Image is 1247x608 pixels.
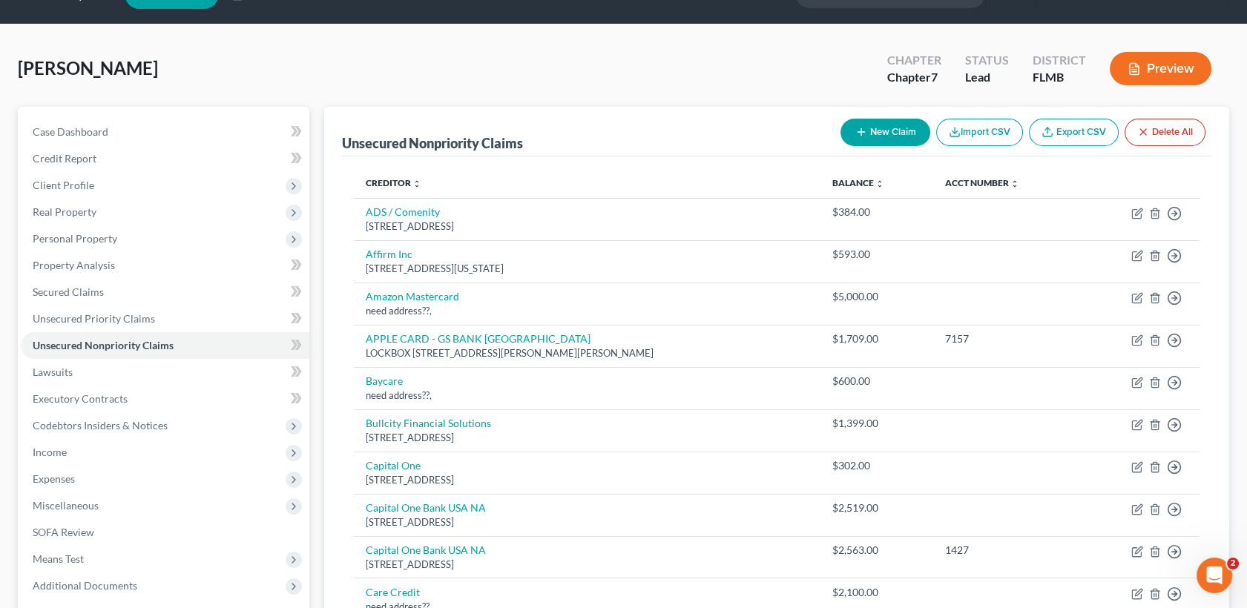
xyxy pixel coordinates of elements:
div: 7157 [945,331,1067,346]
span: Additional Documents [33,579,137,592]
a: Baycare [366,374,403,387]
div: need address??, [366,389,808,403]
a: Executory Contracts [21,386,309,412]
span: Means Test [33,552,84,565]
div: FLMB [1033,69,1086,86]
a: Acct Number unfold_more [945,177,1019,188]
div: $5,000.00 [832,289,921,304]
span: Personal Property [33,232,117,245]
span: Unsecured Priority Claims [33,312,155,325]
span: Executory Contracts [33,392,128,405]
span: Case Dashboard [33,125,108,138]
a: Property Analysis [21,252,309,279]
a: Export CSV [1029,119,1119,146]
div: $2,519.00 [832,500,921,515]
span: Client Profile [33,179,94,191]
a: Case Dashboard [21,119,309,145]
div: [STREET_ADDRESS] [366,473,808,487]
div: Status [965,52,1009,69]
div: $384.00 [832,205,921,219]
span: Real Property [33,205,96,218]
span: Income [33,446,67,458]
span: Lawsuits [33,366,73,378]
span: Codebtors Insiders & Notices [33,419,168,432]
div: $2,100.00 [832,585,921,600]
span: Secured Claims [33,285,104,298]
div: Unsecured Nonpriority Claims [342,134,523,152]
a: Credit Report [21,145,309,172]
button: Import CSV [936,119,1023,146]
div: $1,709.00 [832,331,921,346]
span: Property Analysis [33,259,115,271]
a: Unsecured Nonpriority Claims [21,332,309,359]
a: ADS / Comenity [366,205,440,218]
a: Affirm Inc [366,248,412,260]
div: [STREET_ADDRESS] [366,431,808,445]
a: Care Credit [366,586,420,598]
span: SOFA Review [33,526,94,538]
div: $1,399.00 [832,416,921,431]
button: Preview [1110,52,1211,85]
button: Delete All [1125,119,1205,146]
a: Amazon Mastercard [366,290,459,303]
div: [STREET_ADDRESS][US_STATE] [366,262,808,276]
iframe: Intercom live chat [1197,558,1232,593]
span: Credit Report [33,152,96,165]
div: District [1033,52,1086,69]
i: unfold_more [875,179,884,188]
span: Expenses [33,472,75,485]
a: Capital One Bank USA NA [366,501,486,514]
a: Secured Claims [21,279,309,305]
i: unfold_more [412,179,421,188]
span: Miscellaneous [33,499,99,512]
div: [STREET_ADDRESS] [366,219,808,234]
a: Unsecured Priority Claims [21,305,309,332]
span: [PERSON_NAME] [18,57,158,79]
div: [STREET_ADDRESS] [366,515,808,529]
div: $600.00 [832,374,921,389]
a: APPLE CARD - GS BANK [GEOGRAPHIC_DATA] [366,332,590,345]
span: Unsecured Nonpriority Claims [33,339,174,351]
div: need address??, [366,304,808,318]
div: LOCKBOX [STREET_ADDRESS][PERSON_NAME][PERSON_NAME] [366,346,808,360]
div: $2,563.00 [832,543,921,558]
a: Capital One [366,459,421,472]
div: Chapter [887,69,941,86]
a: Lawsuits [21,359,309,386]
a: SOFA Review [21,519,309,546]
div: $302.00 [832,458,921,473]
button: New Claim [840,119,930,146]
span: 2 [1227,558,1239,569]
a: Bullcity Financial Solutions [366,417,491,429]
a: Capital One Bank USA NA [366,543,486,556]
i: unfold_more [1010,179,1019,188]
div: Lead [965,69,1009,86]
a: Balance unfold_more [832,177,884,188]
div: 1427 [945,543,1067,558]
div: $593.00 [832,247,921,262]
span: 7 [931,70,938,84]
div: Chapter [887,52,941,69]
a: Creditor unfold_more [366,177,421,188]
div: [STREET_ADDRESS] [366,558,808,572]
